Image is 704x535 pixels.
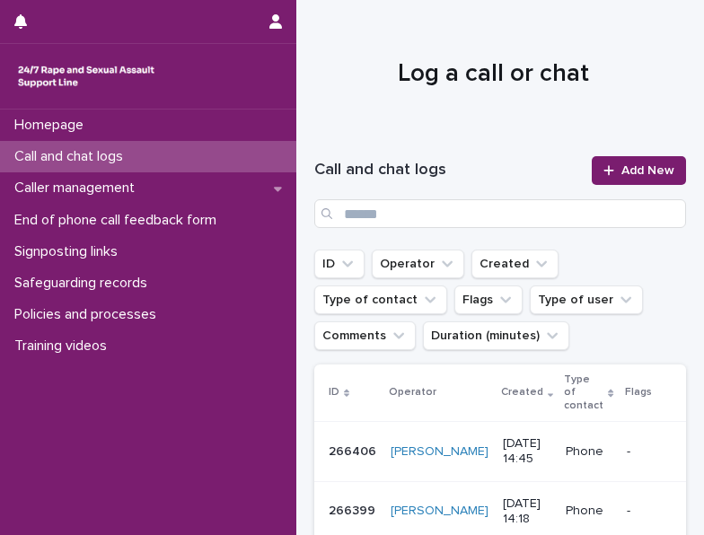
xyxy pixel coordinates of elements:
[530,285,643,314] button: Type of user
[7,243,132,260] p: Signposting links
[314,57,673,91] h1: Log a call or chat
[423,321,569,350] button: Duration (minutes)
[329,382,339,402] p: ID
[7,117,98,134] p: Homepage
[501,382,543,402] p: Created
[7,306,171,323] p: Policies and processes
[7,338,121,355] p: Training videos
[372,250,464,278] button: Operator
[625,382,652,402] p: Flags
[592,156,686,185] a: Add New
[391,504,488,519] a: [PERSON_NAME]
[314,160,581,181] h1: Call and chat logs
[564,370,603,416] p: Type of contact
[503,436,551,467] p: [DATE] 14:45
[471,250,559,278] button: Created
[7,148,137,165] p: Call and chat logs
[7,212,231,229] p: End of phone call feedback form
[314,321,416,350] button: Comments
[566,444,612,460] p: Phone
[314,285,447,314] button: Type of contact
[7,275,162,292] p: Safeguarding records
[391,444,488,460] a: [PERSON_NAME]
[389,382,436,402] p: Operator
[329,500,379,519] p: 266399
[454,285,523,314] button: Flags
[7,180,149,197] p: Caller management
[503,496,551,527] p: [DATE] 14:18
[14,58,158,94] img: rhQMoQhaT3yELyF149Cw
[314,199,686,228] input: Search
[566,504,612,519] p: Phone
[329,441,380,460] p: 266406
[621,164,674,177] span: Add New
[314,250,365,278] button: ID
